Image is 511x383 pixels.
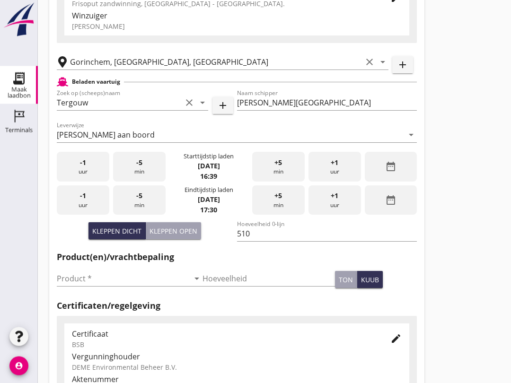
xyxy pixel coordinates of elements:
span: -1 [80,191,86,201]
div: kuub [361,275,379,285]
div: uur [57,186,109,216]
button: Kleppen open [146,223,201,240]
strong: [DATE] [198,195,220,204]
i: edit [390,333,402,345]
div: uur [308,152,361,182]
div: Kleppen open [150,226,197,236]
div: Winzuiger [72,10,402,22]
strong: 17:30 [200,206,217,215]
div: DEME Environmental Beheer B.V. [72,363,402,373]
i: clear [184,97,195,109]
div: uur [308,186,361,216]
div: Vergunninghouder [72,351,402,363]
input: Naam schipper [237,96,417,111]
i: account_circle [9,357,28,375]
i: arrow_drop_down [191,273,203,285]
span: -1 [80,158,86,168]
i: clear [364,57,375,68]
div: ton [339,275,353,285]
i: arrow_drop_down [197,97,208,109]
div: min [252,186,305,216]
div: uur [57,152,109,182]
div: [PERSON_NAME] [72,22,402,32]
div: Kleppen dicht [92,226,141,236]
div: BSB [72,340,375,350]
div: Terminals [5,127,33,133]
input: Hoeveelheid [203,271,335,287]
span: -5 [136,158,142,168]
div: Eindtijdstip laden [185,186,233,195]
div: min [252,152,305,182]
input: Hoeveelheid 0-lijn [237,226,417,242]
button: Kleppen dicht [88,223,146,240]
span: +5 [274,158,282,168]
img: logo-small.a267ee39.svg [2,2,36,37]
input: Product * [57,271,189,287]
div: [PERSON_NAME] aan boord [57,131,155,139]
button: ton [335,271,357,288]
i: arrow_drop_down [405,130,417,141]
i: date_range [385,195,396,206]
span: +5 [274,191,282,201]
i: add [397,60,408,71]
h2: Certificaten/regelgeving [57,300,417,313]
i: add [217,100,229,112]
span: +1 [331,158,338,168]
i: date_range [385,161,396,173]
div: Certificaat [72,329,375,340]
span: -5 [136,191,142,201]
h2: Beladen vaartuig [72,78,120,87]
strong: 16:39 [200,172,217,181]
span: +1 [331,191,338,201]
button: kuub [357,271,383,288]
div: min [113,186,166,216]
h2: Product(en)/vrachtbepaling [57,251,417,264]
div: Starttijdstip laden [184,152,234,161]
input: Zoek op (scheeps)naam [57,96,182,111]
div: min [113,152,166,182]
i: arrow_drop_down [377,57,388,68]
input: Losplaats [70,55,362,70]
strong: [DATE] [198,162,220,171]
